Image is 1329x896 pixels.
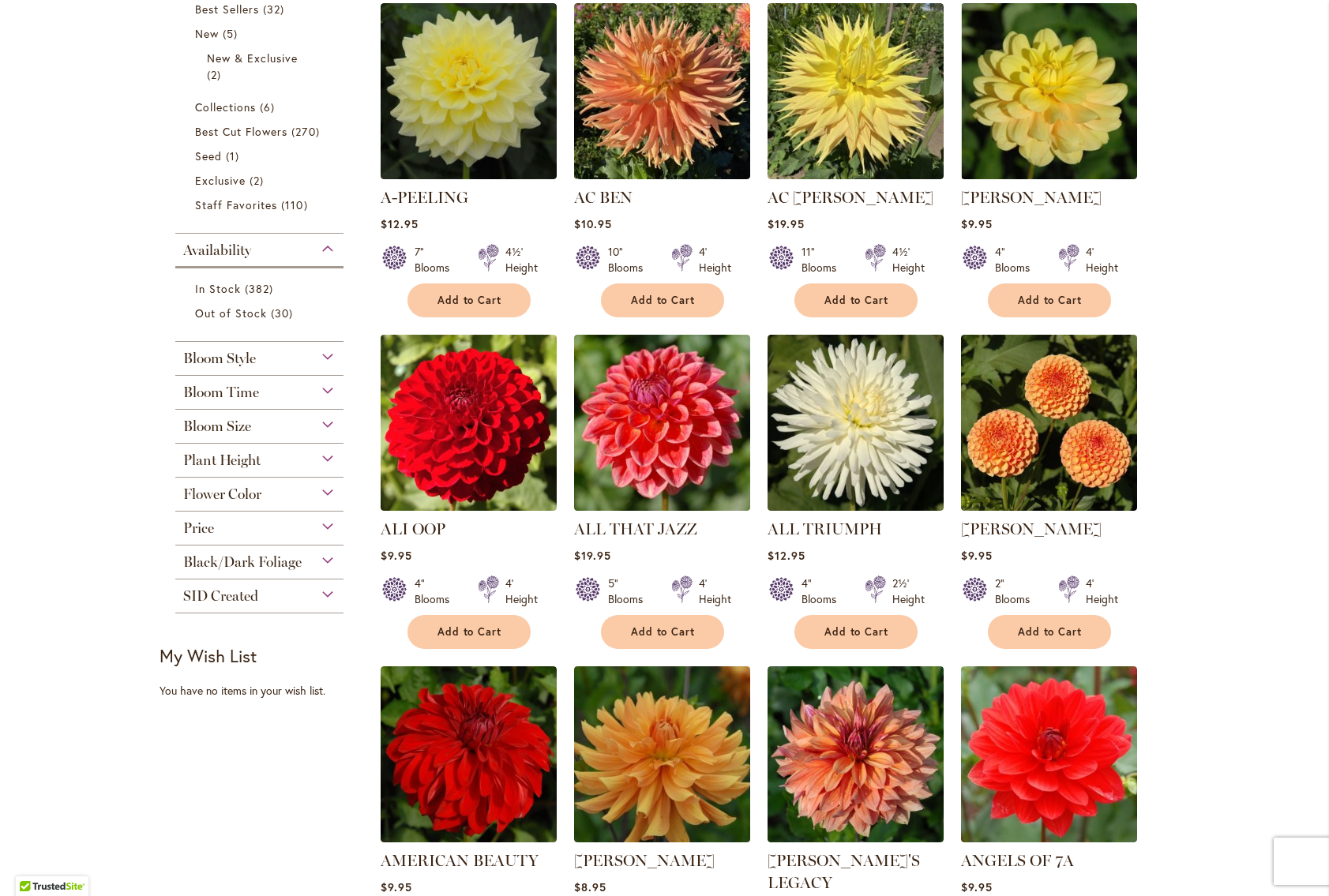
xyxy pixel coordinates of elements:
[207,51,298,66] span: New & Exclusive
[381,335,557,511] img: ALI OOP
[381,519,445,538] a: ALI OOP
[263,1,288,17] span: 32
[768,548,805,563] span: $12.95
[768,519,882,538] a: ALL TRIUMPH
[407,615,531,649] button: Add to Cart
[961,519,1102,538] a: [PERSON_NAME]
[195,148,222,163] span: Seed
[415,575,459,607] div: 4" Blooms
[195,305,328,321] a: Out of Stock 30
[183,242,251,259] span: Availability
[291,123,323,140] span: 270
[995,575,1039,607] div: 2" Blooms
[183,452,261,469] span: Plant Height
[1086,244,1118,276] div: 4' Height
[381,830,557,845] a: AMERICAN BEAUTY
[574,851,715,870] a: [PERSON_NAME]
[245,280,277,297] span: 382
[699,575,731,607] div: 4' Height
[281,197,311,213] span: 110
[988,615,1111,649] button: Add to Cart
[195,280,328,297] a: In Stock 382
[195,1,328,17] a: Best Sellers
[768,188,933,207] a: AC [PERSON_NAME]
[195,281,241,296] span: In Stock
[195,124,288,139] span: Best Cut Flowers
[995,244,1039,276] div: 4" Blooms
[824,625,889,639] span: Add to Cart
[183,418,251,435] span: Bloom Size
[195,2,260,17] span: Best Sellers
[195,25,328,42] a: New
[505,244,538,276] div: 4½' Height
[381,167,557,182] a: A-Peeling
[195,306,268,321] span: Out of Stock
[608,244,652,276] div: 10" Blooms
[207,50,317,83] a: New &amp; Exclusive
[794,283,918,317] button: Add to Cart
[195,197,278,212] span: Staff Favorites
[961,188,1102,207] a: [PERSON_NAME]
[381,3,557,179] img: A-Peeling
[381,666,557,842] img: AMERICAN BEAUTY
[183,519,214,537] span: Price
[802,244,846,276] div: 11" Blooms
[961,830,1137,845] a: ANGELS OF 7A
[12,840,56,884] iframe: Launch Accessibility Center
[574,335,750,511] img: ALL THAT JAZZ
[505,575,538,607] div: 4' Height
[574,879,606,894] span: $8.95
[892,244,925,276] div: 4½' Height
[574,548,611,563] span: $19.95
[768,499,944,514] a: ALL TRIUMPH
[768,830,944,845] a: Andy's Legacy
[381,879,412,894] span: $9.95
[802,575,846,607] div: 4" Blooms
[437,625,502,639] span: Add to Cart
[260,99,279,115] span: 6
[574,216,612,231] span: $10.95
[699,244,731,276] div: 4' Height
[768,3,944,179] img: AC Jeri
[768,216,805,231] span: $19.95
[574,167,750,182] a: AC BEN
[183,350,256,367] span: Bloom Style
[574,499,750,514] a: ALL THAT JAZZ
[437,294,502,307] span: Add to Cart
[961,3,1137,179] img: AHOY MATEY
[892,575,925,607] div: 2½' Height
[381,851,539,870] a: AMERICAN BEAUTY
[407,283,531,317] button: Add to Cart
[381,548,412,563] span: $9.95
[381,188,468,207] a: A-PEELING
[195,99,257,114] span: Collections
[1086,575,1118,607] div: 4' Height
[381,499,557,514] a: ALI OOP
[226,148,243,164] span: 1
[207,66,225,83] span: 2
[160,644,257,667] strong: My Wish List
[1018,294,1083,307] span: Add to Cart
[961,335,1137,511] img: AMBER QUEEN
[574,666,750,842] img: ANDREW CHARLES
[574,830,750,845] a: ANDREW CHARLES
[768,167,944,182] a: AC Jeri
[961,216,993,231] span: $9.95
[160,683,370,699] div: You have no items in your wish list.
[183,587,258,605] span: SID Created
[768,335,944,511] img: ALL TRIUMPH
[195,148,328,164] a: Seed
[961,851,1074,870] a: ANGELS OF 7A
[223,25,242,42] span: 5
[195,197,328,213] a: Staff Favorites
[601,615,724,649] button: Add to Cart
[195,99,328,115] a: Collections
[183,384,259,401] span: Bloom Time
[195,26,219,41] span: New
[250,172,268,189] span: 2
[961,548,993,563] span: $9.95
[794,615,918,649] button: Add to Cart
[824,294,889,307] span: Add to Cart
[988,283,1111,317] button: Add to Cart
[631,625,696,639] span: Add to Cart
